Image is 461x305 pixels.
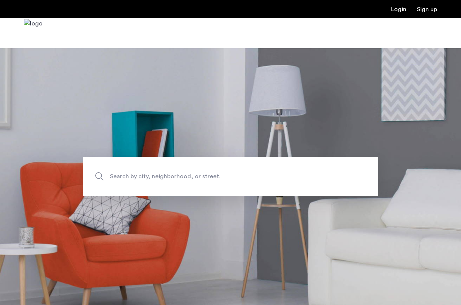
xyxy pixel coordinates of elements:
img: logo [24,19,43,47]
input: Apartment Search [83,157,378,196]
a: Login [391,6,406,12]
a: Registration [417,6,437,12]
span: Search by city, neighborhood, or street. [110,172,316,182]
a: Cazamio Logo [24,19,43,47]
